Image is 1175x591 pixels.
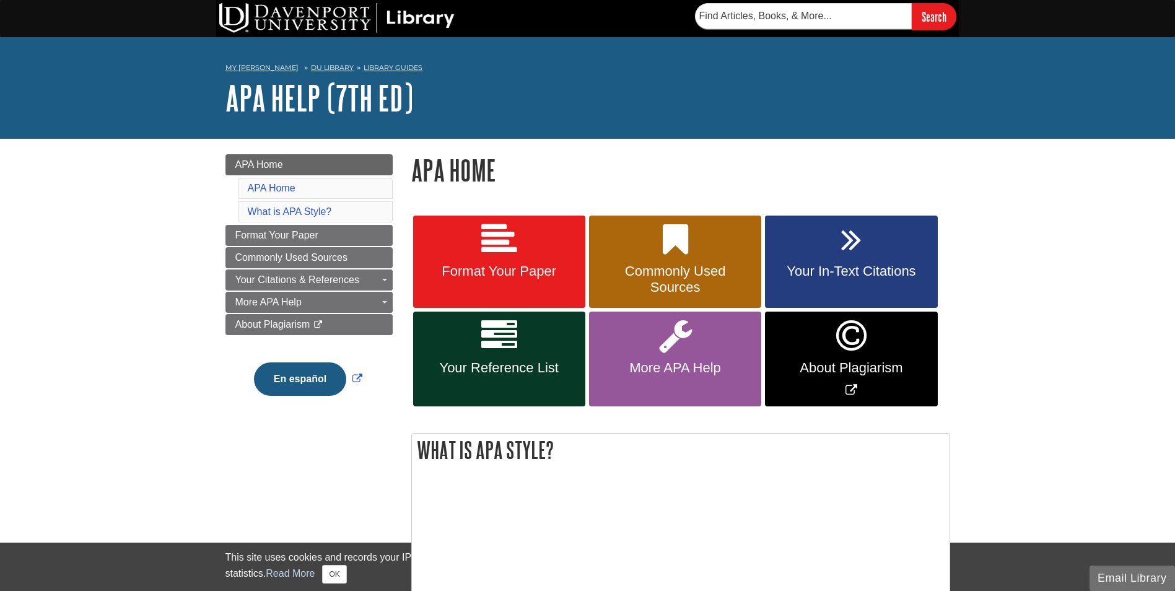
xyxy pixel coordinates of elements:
[248,206,332,217] a: What is APA Style?
[225,314,393,335] a: About Plagiarism
[251,374,365,384] a: Link opens in new window
[774,263,928,279] span: Your In-Text Citations
[765,312,937,406] a: Link opens in new window
[219,3,455,33] img: DU Library
[313,321,323,329] i: This link opens in a new window
[225,79,413,117] a: APA Help (7th Ed)
[254,362,346,396] button: En español
[266,568,315,579] a: Read More
[413,216,585,309] a: Format Your Paper
[589,312,761,406] a: More APA Help
[695,3,956,30] form: Searches DU Library's articles, books, and more
[765,216,937,309] a: Your In-Text Citations
[422,263,576,279] span: Format Your Paper
[235,252,347,263] span: Commonly Used Sources
[598,360,752,376] span: More APA Help
[1090,566,1175,591] button: Email Library
[225,154,393,175] a: APA Home
[311,63,354,72] a: DU Library
[225,63,299,73] a: My [PERSON_NAME]
[225,59,950,79] nav: breadcrumb
[225,247,393,268] a: Commonly Used Sources
[364,63,422,72] a: Library Guides
[598,263,752,295] span: Commonly Used Sources
[248,183,295,193] a: APA Home
[235,230,318,240] span: Format Your Paper
[225,269,393,291] a: Your Citations & References
[912,3,956,30] input: Search
[235,274,359,285] span: Your Citations & References
[774,360,928,376] span: About Plagiarism
[589,216,761,309] a: Commonly Used Sources
[411,154,950,186] h1: APA Home
[225,225,393,246] a: Format Your Paper
[412,434,950,466] h2: What is APA Style?
[225,292,393,313] a: More APA Help
[695,3,912,29] input: Find Articles, Books, & More...
[322,565,346,584] button: Close
[225,550,950,584] div: This site uses cookies and records your IP address for usage statistics. Additionally, we use Goo...
[235,297,302,307] span: More APA Help
[413,312,585,406] a: Your Reference List
[235,319,310,330] span: About Plagiarism
[235,159,283,170] span: APA Home
[225,154,393,417] div: Guide Page Menu
[422,360,576,376] span: Your Reference List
